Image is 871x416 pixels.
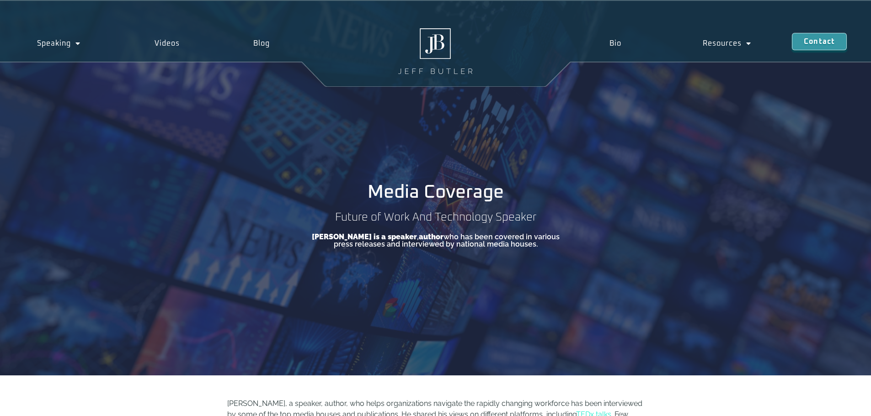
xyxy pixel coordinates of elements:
[792,33,847,50] a: Contact
[568,33,792,54] nav: Menu
[118,33,217,54] a: Videos
[419,232,444,241] b: author
[312,232,417,241] b: [PERSON_NAME] is a speaker
[662,33,792,54] a: Resources
[568,33,662,54] a: Bio
[217,33,307,54] a: Blog
[331,211,540,224] h2: Future of Work And Technology Speaker
[368,183,504,201] h1: Media Coverage
[305,233,566,248] p: , who has been covered in various press releases and interviewed by national media houses.
[804,38,835,45] span: Contact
